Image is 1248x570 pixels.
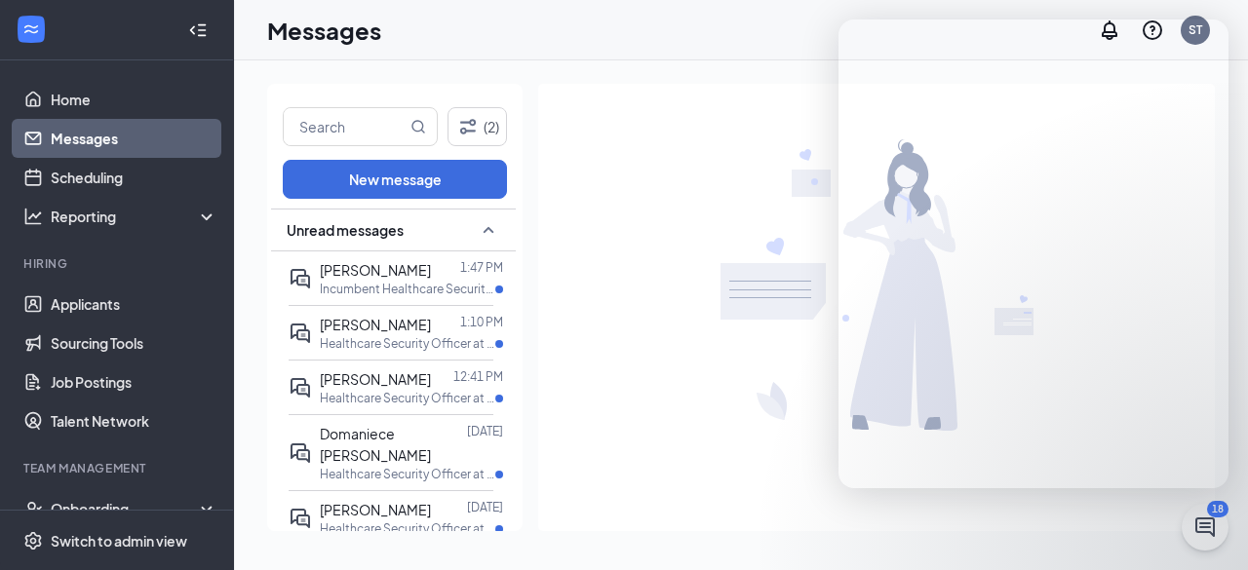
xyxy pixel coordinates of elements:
svg: Notifications [1098,19,1121,42]
p: [DATE] [467,499,503,515]
a: Scheduling [51,158,217,197]
svg: MagnifyingGlass [410,119,426,134]
p: Incumbent Healthcare Security Officer at [GEOGRAPHIC_DATA][PERSON_NAME] [320,281,495,297]
span: [PERSON_NAME] [320,370,431,388]
p: Healthcare Security Officer at [GEOGRAPHIC_DATA][PERSON_NAME] [320,390,495,406]
p: Healthcare Security Officer at [GEOGRAPHIC_DATA] [320,335,495,352]
svg: Settings [23,531,43,551]
svg: ActiveDoubleChat [289,441,312,465]
span: [PERSON_NAME] [320,316,431,333]
a: Home [51,80,217,119]
a: Sourcing Tools [51,323,217,362]
input: Search [284,108,407,145]
svg: WorkstreamLogo [21,19,41,39]
span: [PERSON_NAME] [320,501,431,518]
a: Messages [51,119,217,158]
div: Team Management [23,460,214,476]
svg: SmallChevronUp [477,218,500,242]
div: Onboarding [51,499,201,518]
svg: Analysis [23,207,43,226]
button: New message [283,160,507,199]
span: [PERSON_NAME] [320,261,431,279]
iframe: Intercom live chat [1182,504,1228,551]
div: Reporting [51,207,218,226]
p: Healthcare Security Officer at [GEOGRAPHIC_DATA] [320,466,495,482]
h1: Messages [267,14,381,47]
svg: ActiveDoubleChat [289,376,312,399]
a: Applicants [51,285,217,323]
p: 1:10 PM [460,314,503,330]
div: 18 [1207,501,1228,517]
svg: ActiveDoubleChat [289,267,312,290]
span: Domaniece [PERSON_NAME] [320,425,431,464]
div: Hiring [23,255,214,272]
button: Filter (2) [448,107,507,146]
div: Switch to admin view [51,531,187,551]
p: Healthcare Security Officer at [GEOGRAPHIC_DATA] [320,520,495,537]
svg: ActiveDoubleChat [289,322,312,345]
iframe: Intercom live chat [838,19,1228,488]
svg: Collapse [188,20,208,40]
a: Job Postings [51,362,217,401]
svg: QuestionInfo [1141,19,1164,42]
svg: Filter [456,115,480,138]
p: 12:41 PM [453,368,503,385]
svg: UserCheck [23,499,43,518]
span: Unread messages [287,220,404,240]
a: Talent Network [51,401,217,440]
p: [DATE] [467,423,503,439]
svg: ActiveDoubleChat [289,507,312,530]
p: 1:47 PM [460,259,503,276]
